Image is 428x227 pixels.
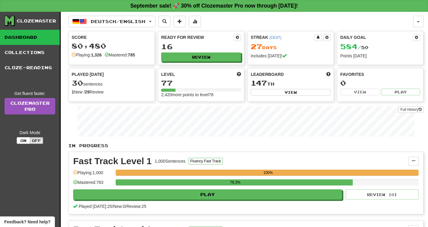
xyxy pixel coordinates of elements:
span: / [112,204,113,209]
button: Search sentences [158,16,171,27]
div: Get fluent faster. [5,90,55,97]
button: Play [381,89,420,95]
span: 27 [251,42,262,51]
span: Open feedback widget [4,219,50,225]
div: Mastered: [105,52,135,58]
strong: 29 [85,90,90,94]
div: 80,480 [72,42,151,50]
button: Fluency Fast Track [189,158,223,164]
button: Review (0) [346,189,419,200]
span: Played [DATE] [72,71,104,77]
button: More stats [189,16,201,27]
span: / 50 [340,45,369,50]
strong: September sale! 🚀 30% off Clozemaster Pro now through [DATE]! [130,3,298,9]
span: This week in points, UTC [326,71,331,77]
button: Full History [399,106,423,113]
span: Deutsch / English [91,19,145,24]
div: Includes [DATE]! [251,53,331,59]
span: / [125,204,127,209]
button: View [251,89,331,96]
button: Off [30,137,43,144]
div: 2,420 more points to level 78 [161,92,241,98]
span: 30 [72,79,83,87]
span: Score more points to level up [237,71,241,77]
div: 100% [117,170,419,176]
div: Daily Goal [340,34,413,41]
div: 78.3% [117,179,353,185]
div: Streak [251,34,314,40]
span: 584 [340,42,358,51]
div: Playing: 1,000 [73,170,113,180]
button: Add sentence to collection [174,16,186,27]
strong: 1,326 [91,53,102,57]
div: New / Review [72,89,151,95]
p: In Progress [68,143,423,149]
div: Points [DATE] [340,53,420,59]
button: Review [161,53,241,62]
div: 77 [161,79,241,87]
span: 147 [251,79,267,87]
button: Deutsch/English [68,16,155,27]
strong: 1 [72,90,74,94]
span: Level [161,71,175,77]
a: ClozemasterPro [5,98,55,114]
div: 16 [161,43,241,50]
div: 0 [340,79,420,87]
strong: 785 [128,53,135,57]
div: Ready for Review [161,34,234,40]
div: Fast Track Level 1 [73,157,152,166]
button: Play [73,189,342,200]
div: Playing: [72,52,102,58]
span: New: 0 [113,204,125,209]
div: Day s [251,43,331,51]
div: Dark Mode [5,130,55,136]
span: Review: 25 [127,204,146,209]
div: sentences [72,79,151,87]
button: View [340,89,379,95]
a: (CEST) [269,36,281,40]
div: Favorites [340,71,420,77]
div: 1,000 Sentences [155,158,185,164]
div: Clozemaster [17,18,56,24]
div: Score [72,34,151,40]
span: Leaderboard [251,71,284,77]
div: th [251,79,331,87]
button: On [17,137,30,144]
div: Mastered: 783 [73,179,113,189]
span: Played [DATE]: 25 [79,204,112,209]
